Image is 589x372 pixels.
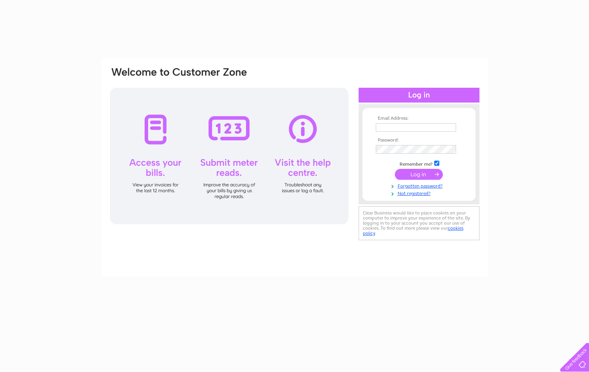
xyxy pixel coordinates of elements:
[363,225,463,236] a: cookies policy
[376,189,464,197] a: Not registered?
[374,116,464,121] th: Email Address:
[374,138,464,143] th: Password:
[374,159,464,167] td: Remember me?
[376,182,464,189] a: Forgotten password?
[359,206,479,240] div: Clear Business would like to place cookies on your computer to improve your experience of the sit...
[395,169,443,180] input: Submit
